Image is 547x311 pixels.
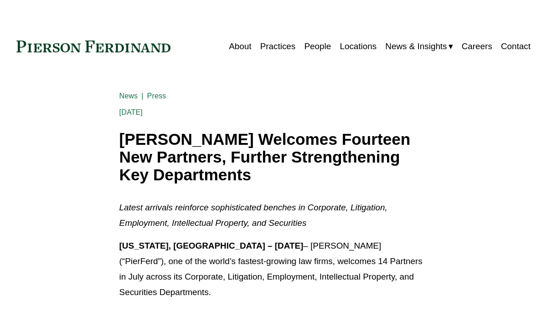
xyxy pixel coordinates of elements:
a: About [229,38,251,55]
em: Latest arrivals reinforce sophisticated benches in Corporate, Litigation, Employment, Intellectua... [119,203,390,228]
span: [DATE] [119,108,143,116]
strong: [US_STATE], [GEOGRAPHIC_DATA] – [DATE] [119,241,304,250]
a: Careers [462,38,492,55]
a: Contact [501,38,531,55]
a: Practices [260,38,296,55]
a: News [119,92,138,100]
a: People [304,38,331,55]
a: folder dropdown [385,38,453,55]
h1: [PERSON_NAME] Welcomes Fourteen New Partners, Further Strengthening Key Departments [119,131,428,184]
p: – [PERSON_NAME] (“PierFerd”), one of the world’s fastest-growing law firms, welcomes 14 Partners ... [119,238,428,300]
a: Locations [340,38,377,55]
a: Press [147,92,166,100]
span: News & Insights [385,39,447,54]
